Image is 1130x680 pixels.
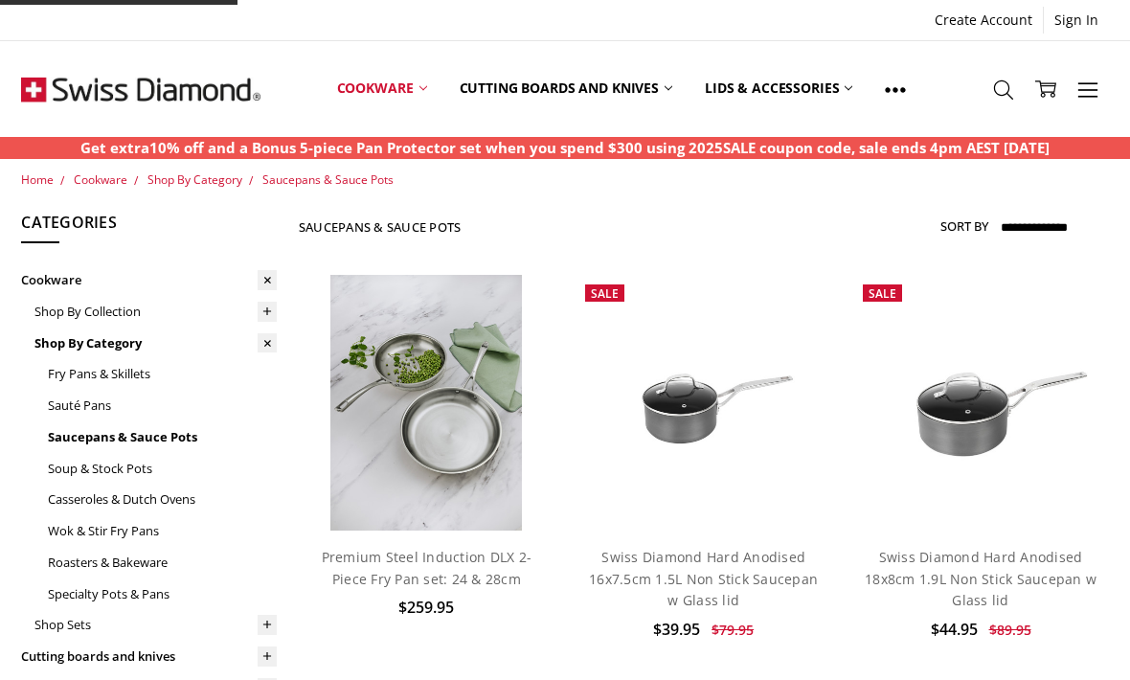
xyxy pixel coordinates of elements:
a: Sign In [1044,7,1109,34]
a: Create Account [924,7,1043,34]
img: Free Shipping On Every Order [21,41,260,137]
p: Get extra10% off and a Bonus 5-piece Pan Protector set when you spend $300 using 2025SALE coupon ... [80,137,1050,159]
a: Premium Steel Induction DLX 2-Piece Fry Pan set: 24 & 28cm [322,548,532,587]
span: $89.95 [989,621,1031,639]
a: Show All [869,46,922,132]
a: Cookware [21,264,277,296]
a: Saucepans & Sauce Pots [48,421,277,453]
a: Swiss Diamond Hard Anodised 18x8cm 1.9L Non Stick Saucepan w Glass lid [865,548,1096,609]
a: Premium steel DLX 2pc fry pan set (28 and 24cm) life style shot [299,275,554,531]
a: Shop By Category [147,171,242,188]
a: Soup & Stock Pots [48,453,277,485]
span: $39.95 [653,619,700,640]
a: Cutting boards and knives [21,641,277,672]
a: Fry Pans & Skillets [48,358,277,390]
a: Roasters & Bakeware [48,547,277,578]
span: $79.95 [712,621,754,639]
a: Shop Sets [34,609,277,641]
a: Saucepans & Sauce Pots [262,171,394,188]
h5: Categories [21,211,277,243]
img: Swiss Diamond Hard Anodised 18x8cm 1.9L Non Stick Saucepan w Glass lid [853,318,1109,488]
span: $259.95 [398,597,454,618]
a: Cookware [321,46,443,131]
a: Swiss Diamond Hard Anodised 16x7.5cm 1.5L Non Stick Saucepan w Glass lid [589,548,818,609]
span: $44.95 [931,619,978,640]
a: Shop By Collection [34,296,277,328]
a: Cutting boards and knives [443,46,689,131]
label: Sort By [940,211,988,241]
a: Cookware [74,171,127,188]
a: Swiss Diamond Hard Anodised 18x8cm 1.9L Non Stick Saucepan w Glass lid [853,275,1109,531]
img: Swiss Diamond Hard Anodised 16x7.5cm 1.5L Non Stick Saucepan w Glass lid [576,318,831,488]
a: Casseroles & Dutch Ovens [48,484,277,515]
span: Sale [869,285,896,302]
a: Specialty Pots & Pans [48,578,277,610]
h1: Saucepans & Sauce Pots [299,219,462,235]
a: Wok & Stir Fry Pans [48,515,277,547]
a: Swiss Diamond Hard Anodised 16x7.5cm 1.5L Non Stick Saucepan w Glass lid [576,275,831,531]
a: Home [21,171,54,188]
a: Sauté Pans [48,390,277,421]
span: Sale [591,285,619,302]
img: Premium steel DLX 2pc fry pan set (28 and 24cm) life style shot [330,275,522,531]
a: Shop By Category [34,328,277,359]
a: Lids & Accessories [689,46,869,131]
